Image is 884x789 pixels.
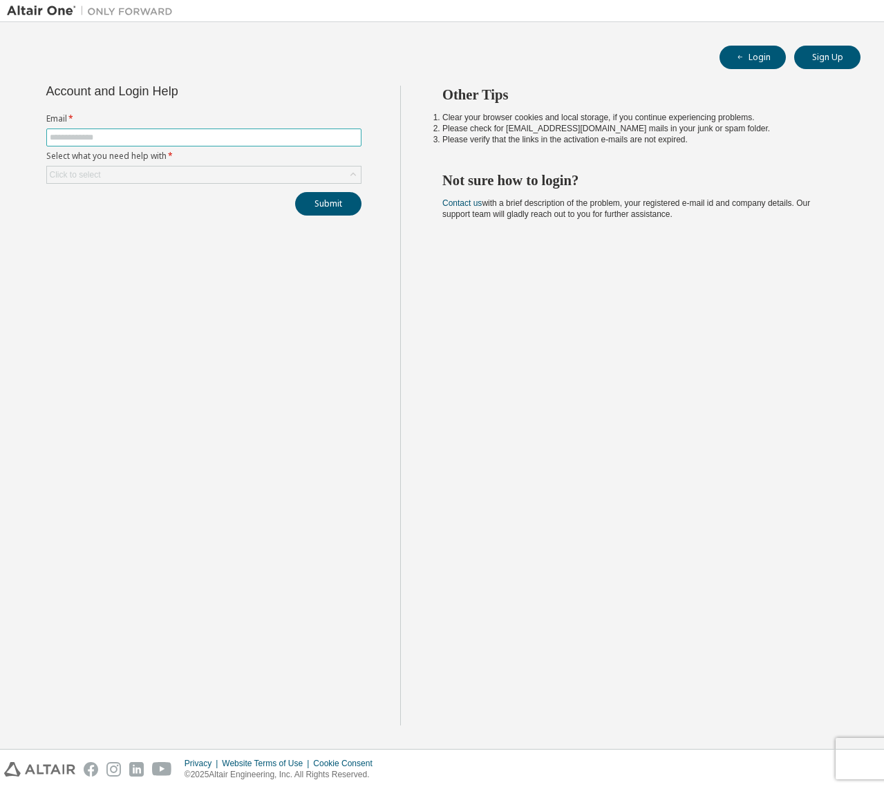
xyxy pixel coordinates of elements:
[442,112,836,123] li: Clear your browser cookies and local storage, if you continue experiencing problems.
[7,4,180,18] img: Altair One
[794,46,861,69] button: Sign Up
[720,46,786,69] button: Login
[152,762,172,777] img: youtube.svg
[442,198,810,219] span: with a brief description of the problem, your registered e-mail id and company details. Our suppo...
[185,758,222,769] div: Privacy
[46,86,299,97] div: Account and Login Help
[50,169,101,180] div: Click to select
[47,167,361,183] div: Click to select
[106,762,121,777] img: instagram.svg
[46,151,361,162] label: Select what you need help with
[295,192,361,216] button: Submit
[442,134,836,145] li: Please verify that the links in the activation e-mails are not expired.
[313,758,380,769] div: Cookie Consent
[442,86,836,104] h2: Other Tips
[442,171,836,189] h2: Not sure how to login?
[442,198,482,208] a: Contact us
[84,762,98,777] img: facebook.svg
[222,758,313,769] div: Website Terms of Use
[442,123,836,134] li: Please check for [EMAIL_ADDRESS][DOMAIN_NAME] mails in your junk or spam folder.
[4,762,75,777] img: altair_logo.svg
[185,769,381,781] p: © 2025 Altair Engineering, Inc. All Rights Reserved.
[46,113,361,124] label: Email
[129,762,144,777] img: linkedin.svg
